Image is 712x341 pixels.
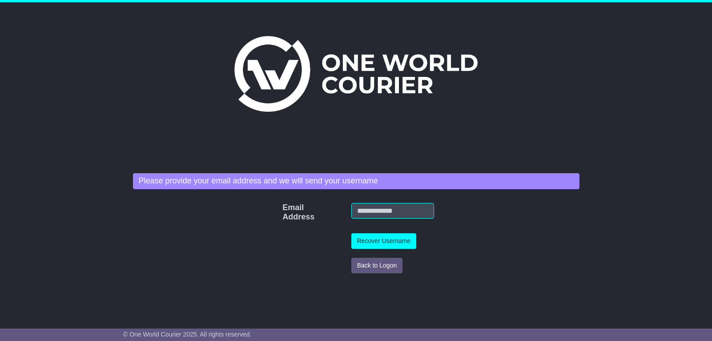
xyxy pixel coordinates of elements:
button: Back to Logon [351,258,403,273]
label: Email Address [278,203,294,222]
button: Recover Username [351,233,417,249]
span: © One World Courier 2025. All rights reserved. [123,331,252,338]
img: One World [234,36,477,112]
div: Please provide your email address and we will send your username [133,173,579,189]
